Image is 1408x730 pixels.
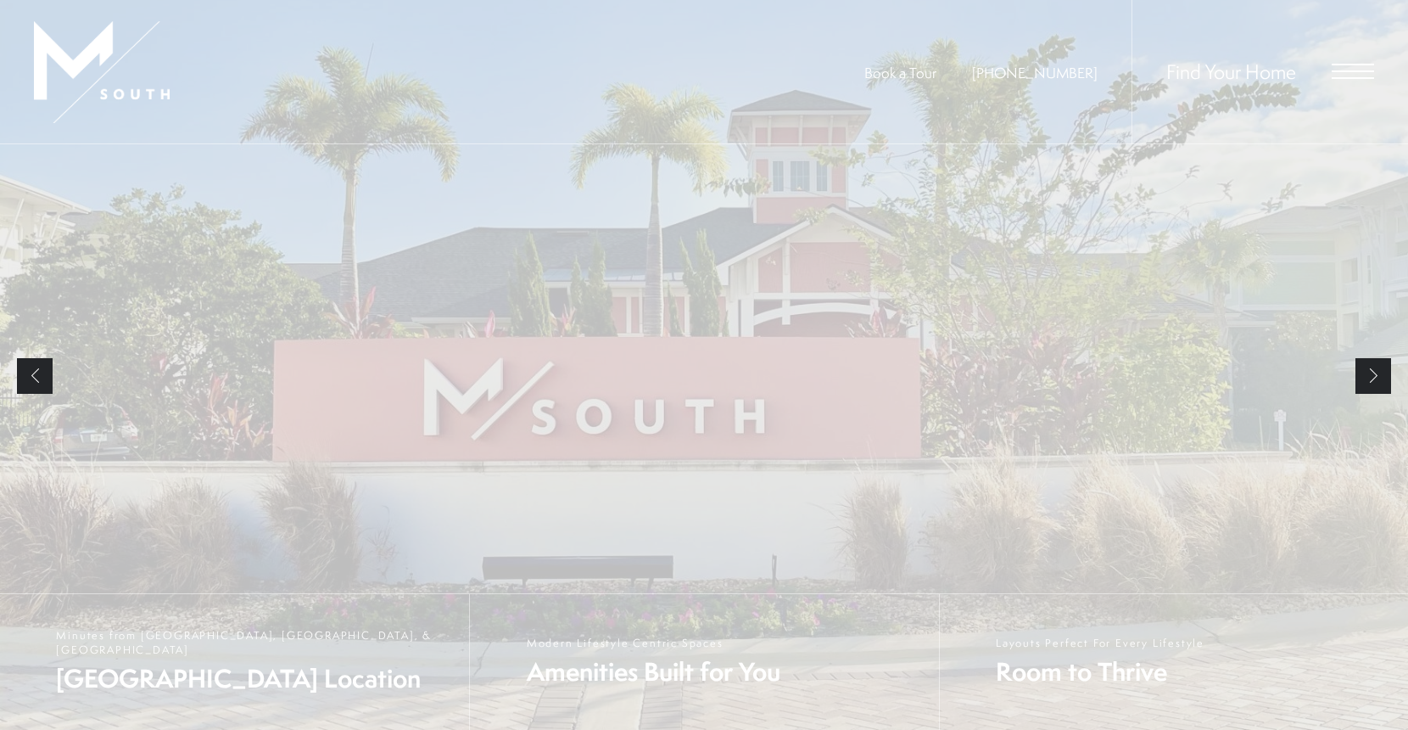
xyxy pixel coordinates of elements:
[1166,58,1296,85] a: Find Your Home
[1355,358,1391,394] a: Next
[996,654,1204,689] span: Room to Thrive
[939,594,1408,730] a: Layouts Perfect For Every Lifestyle
[17,358,53,394] a: Previous
[1332,64,1374,79] button: Open Menu
[34,21,170,123] img: MSouth
[972,63,1098,82] span: [PHONE_NUMBER]
[527,636,780,650] span: Modern Lifestyle Centric Spaces
[972,63,1098,82] a: Call Us at 813-570-8014
[56,661,452,696] span: [GEOGRAPHIC_DATA] Location
[469,594,938,730] a: Modern Lifestyle Centric Spaces
[527,654,780,689] span: Amenities Built for You
[996,636,1204,650] span: Layouts Perfect For Every Lifestyle
[864,63,936,82] a: Book a Tour
[56,628,452,657] span: Minutes from [GEOGRAPHIC_DATA], [GEOGRAPHIC_DATA], & [GEOGRAPHIC_DATA]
